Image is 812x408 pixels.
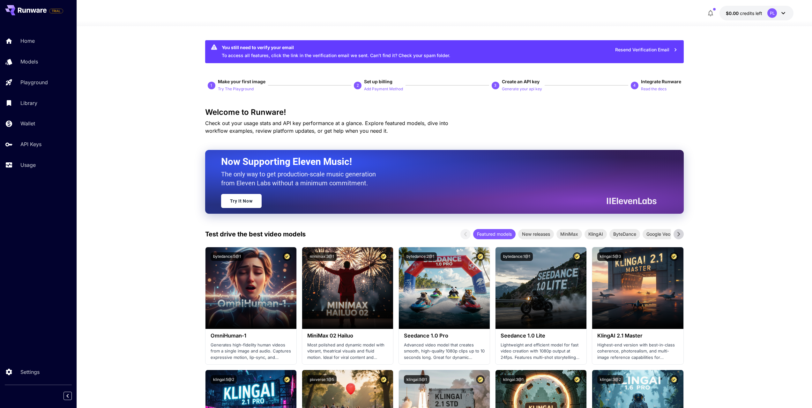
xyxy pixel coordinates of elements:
[719,6,793,20] button: $0.00PL
[211,342,291,361] p: Generates high-fidelity human videos from a single image and audio. Captures expressive motion, l...
[221,156,652,168] h2: Now Supporting Eleven Music!
[63,392,72,400] button: Collapse sidebar
[283,375,291,384] button: Certified Model – Vetted for best performance and includes a commercial license.
[592,247,683,329] img: alt
[609,229,640,239] div: ByteDance
[404,342,485,361] p: Advanced video model that creates smooth, high-quality 1080p clips up to 10 seconds long. Great f...
[364,86,403,92] p: Add Payment Method
[641,86,667,92] p: Read the docs
[501,252,533,261] button: bytedance:1@1
[399,247,490,329] img: alt
[218,85,254,93] button: Try The Playground
[404,375,429,384] button: klingai:5@1
[20,140,41,148] p: API Keys
[404,333,485,339] h3: Seedance 1.0 Pro
[597,342,678,361] p: Highest-end version with best-in-class coherence, photorealism, and multi-image reference capabil...
[473,229,516,239] div: Featured models
[609,231,640,237] span: ByteDance
[670,252,678,261] button: Certified Model – Vetted for best performance and includes a commercial license.
[222,42,450,61] div: To access all features, click the link in the verification email we sent. Can’t find it? Check yo...
[307,342,388,361] p: Most polished and dynamic model with vibrant, theatrical visuals and fluid motion. Ideal for vira...
[205,120,448,134] span: Check out your usage stats and API key performance at a glance. Explore featured models, dive int...
[597,252,623,261] button: klingai:5@3
[643,229,674,239] div: Google Veo
[221,194,262,208] a: Try It Now
[476,375,485,384] button: Certified Model – Vetted for best performance and includes a commercial license.
[556,231,582,237] span: MiniMax
[218,86,254,92] p: Try The Playground
[364,85,403,93] button: Add Payment Method
[307,375,337,384] button: pixverse:1@5
[20,120,35,127] p: Wallet
[307,333,388,339] h3: MiniMax 02 Hailuo
[501,375,526,384] button: klingai:3@1
[495,247,586,329] img: alt
[68,390,77,402] div: Collapse sidebar
[502,86,542,92] p: Generate your api key
[221,170,381,188] p: The only way to get production-scale music generation from Eleven Labs without a minimum commitment.
[573,375,581,384] button: Certified Model – Vetted for best performance and includes a commercial license.
[767,8,777,18] div: PL
[20,99,37,107] p: Library
[20,37,35,45] p: Home
[740,11,762,16] span: credits left
[726,11,740,16] span: $0.00
[501,333,581,339] h3: Seedance 1.0 Lite
[210,83,212,88] p: 1
[643,231,674,237] span: Google Veo
[20,368,40,376] p: Settings
[612,43,681,56] button: Resend Verification Email
[357,83,359,88] p: 2
[501,342,581,361] p: Lightweight and efficient model for fast video creation with 1080p output at 24fps. Features mult...
[211,252,243,261] button: bytedance:5@1
[20,58,38,65] p: Models
[283,252,291,261] button: Certified Model – Vetted for best performance and includes a commercial license.
[49,9,63,13] span: TRIAL
[205,247,296,329] img: alt
[518,231,554,237] span: New releases
[641,79,681,84] span: Integrate Runware
[20,161,36,169] p: Usage
[726,10,762,17] div: $0.00
[302,247,393,329] img: alt
[585,231,607,237] span: KlingAI
[670,375,678,384] button: Certified Model – Vetted for best performance and includes a commercial license.
[364,79,392,84] span: Set up billing
[20,78,48,86] p: Playground
[556,229,582,239] div: MiniMax
[218,79,265,84] span: Make your first image
[379,252,388,261] button: Certified Model – Vetted for best performance and includes a commercial license.
[473,231,516,237] span: Featured models
[476,252,485,261] button: Certified Model – Vetted for best performance and includes a commercial license.
[573,252,581,261] button: Certified Model – Vetted for best performance and includes a commercial license.
[633,83,636,88] p: 4
[502,79,540,84] span: Create an API key
[518,229,554,239] div: New releases
[597,333,678,339] h3: KlingAI 2.1 Master
[502,85,542,93] button: Generate your api key
[307,252,337,261] button: minimax:3@1
[494,83,496,88] p: 3
[211,333,291,339] h3: OmniHuman‑1
[585,229,607,239] div: KlingAI
[49,7,63,15] span: Add your payment card to enable full platform functionality.
[404,252,437,261] button: bytedance:2@1
[641,85,667,93] button: Read the docs
[597,375,623,384] button: klingai:3@2
[205,229,306,239] p: Test drive the best video models
[211,375,237,384] button: klingai:5@2
[379,375,388,384] button: Certified Model – Vetted for best performance and includes a commercial license.
[222,44,450,51] div: You still need to verify your email
[205,108,684,117] h3: Welcome to Runware!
